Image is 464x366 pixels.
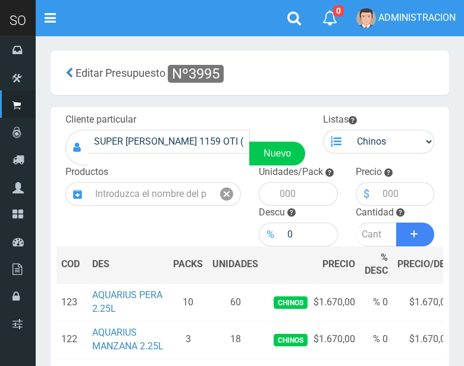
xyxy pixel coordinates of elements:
[249,142,305,165] a: Nuevo
[356,206,394,220] label: Cantidad
[274,334,308,346] span: Chinos
[397,258,451,270] span: PRECIO/DES
[333,5,344,17] span: 0
[92,327,164,352] a: AQUARIUS MANZANA 2.25L
[208,283,263,321] td: 60
[274,182,338,206] input: 000
[356,182,377,206] div: $
[168,321,208,358] td: 3
[393,283,456,321] td: $1.670,00
[263,321,360,358] td: $1.670,00
[322,258,355,271] span: PRECIO
[378,12,456,23] span: ADMINISTRACION
[356,8,376,28] img: User Image
[57,283,87,321] td: 123
[259,206,285,220] label: Descu
[87,246,168,284] th: DES
[65,165,108,179] label: Productos
[377,182,435,206] input: 000
[323,113,357,127] label: Listas
[393,321,456,358] td: $1.670,00
[88,130,250,154] input: Consumidor Final
[65,113,136,127] label: Cliente particular
[356,223,397,246] input: Cantidad
[57,246,87,284] th: COD
[168,283,208,321] td: 10
[356,165,382,179] label: Precio
[259,165,323,179] label: Unidades/Pack
[89,182,213,206] input: Introduzca el nombre del producto
[57,321,87,358] td: 122
[208,246,263,284] th: UNIDADES
[168,65,224,83] span: Nº3995
[263,283,360,321] td: $1.670,00
[92,289,162,314] a: AQUARIUS PERA 2.25L
[360,283,393,321] td: % 0
[360,321,393,358] td: % 0
[76,67,165,79] span: Editar Presupuesto
[259,223,281,246] div: %
[208,321,263,358] td: 18
[281,223,338,246] input: 000
[274,296,308,309] span: Chinos
[168,246,208,284] th: PACKS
